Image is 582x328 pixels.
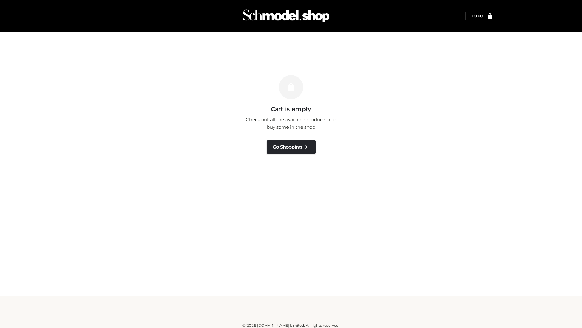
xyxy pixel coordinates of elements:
[241,4,332,28] img: Schmodel Admin 964
[267,140,316,154] a: Go Shopping
[472,14,474,18] span: £
[104,105,478,113] h3: Cart is empty
[472,14,483,18] a: £0.00
[242,116,339,131] p: Check out all the available products and buy some in the shop
[472,14,483,18] bdi: 0.00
